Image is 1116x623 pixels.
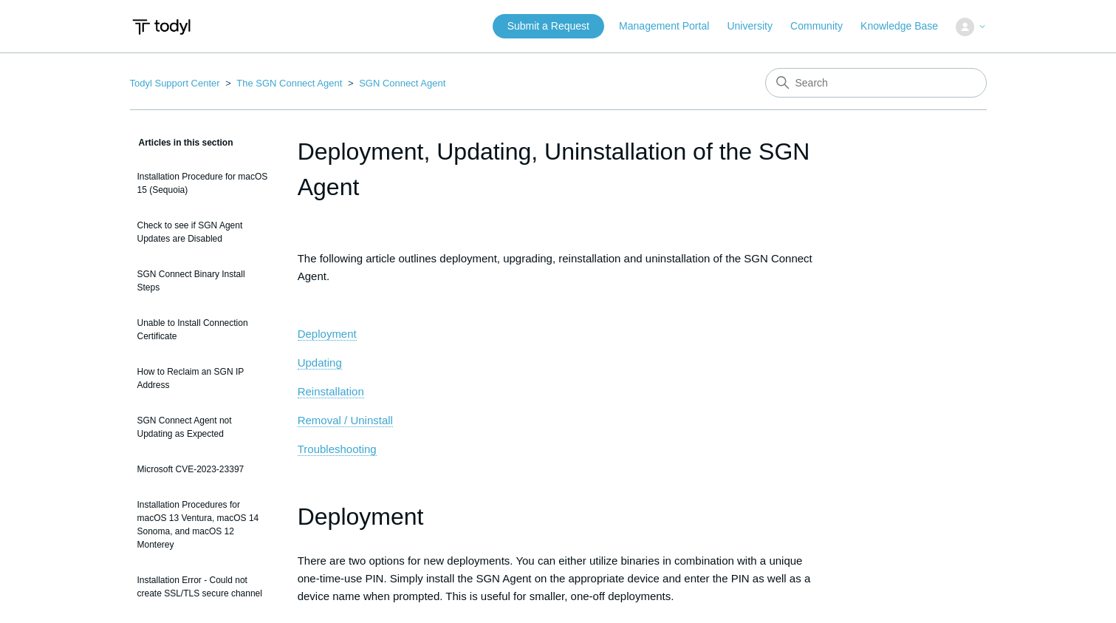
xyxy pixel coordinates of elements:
[130,566,275,607] a: Installation Error - Could not create SSL/TLS secure channel
[130,358,275,399] a: How to Reclaim an SGN IP Address
[298,554,811,602] span: There are two options for new deployments. You can either utilize binaries in combination with a ...
[130,163,275,204] a: Installation Procedure for macOS 15 (Sequoia)
[619,18,724,34] a: Management Portal
[222,78,345,89] li: The SGN Connect Agent
[130,13,193,41] img: Todyl Support Center Help Center home page
[236,78,342,89] a: The SGN Connect Agent
[130,455,275,483] a: Microsoft CVE-2023-23397
[298,327,357,340] span: Deployment
[359,78,445,89] a: SGN Connect Agent
[790,18,857,34] a: Community
[298,414,393,426] span: Removal / Uninstall
[298,327,357,341] a: Deployment
[130,406,275,448] a: SGN Connect Agent not Updating as Expected
[298,356,342,370] a: Updating
[298,443,377,455] span: Troubleshooting
[298,443,377,456] a: Troubleshooting
[860,18,953,34] a: Knowledge Base
[298,414,393,427] a: Removal / Uninstall
[130,260,275,302] a: SGN Connect Binary Install Steps
[130,137,233,148] span: Articles in this section
[298,503,424,530] span: Deployment
[130,309,275,350] a: Unable to Install Connection Certificate
[298,252,812,282] span: The following article outlines deployment, upgrading, reinstallation and uninstallation of the SG...
[298,385,364,398] a: Reinstallation
[345,78,445,89] li: SGN Connect Agent
[493,14,604,38] a: Submit a Request
[298,134,819,205] h1: Deployment, Updating, Uninstallation of the SGN Agent
[727,18,787,34] a: University
[765,68,987,98] input: Search
[130,78,223,89] li: Todyl Support Center
[130,78,220,89] a: Todyl Support Center
[130,491,275,559] a: Installation Procedures for macOS 13 Ventura, macOS 14 Sonoma, and macOS 12 Monterey
[130,211,275,253] a: Check to see if SGN Agent Updates are Disabled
